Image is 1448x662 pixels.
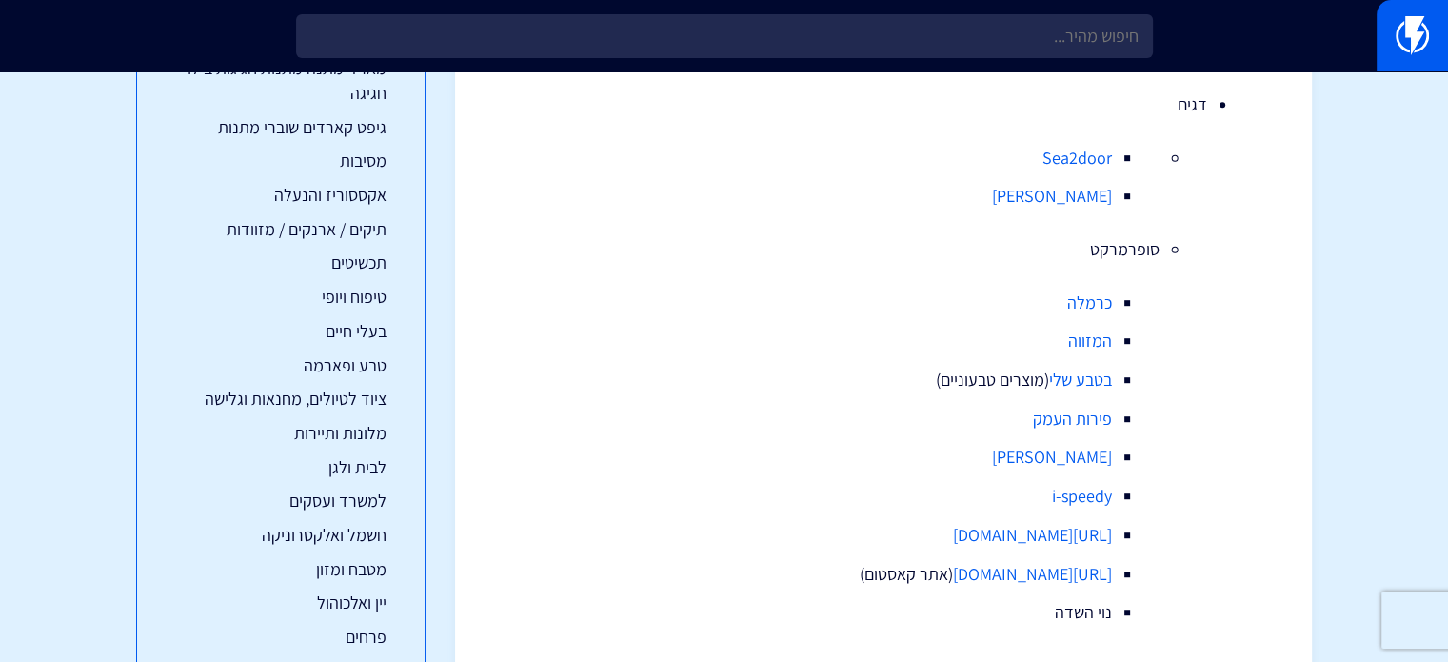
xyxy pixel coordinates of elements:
a: מטבח ומזון [175,557,387,582]
a: פירות העמק [1033,408,1112,430]
a: אקססוריז והנעלה [175,183,387,208]
a: [PERSON_NAME] [992,446,1112,468]
li: סופרמרקט [607,237,1160,625]
a: המזווה [1068,330,1112,351]
a: פרחים [175,625,387,650]
a: Sea2door [1042,147,1112,169]
a: גיפט קארדים שוברי מתנות [175,115,387,140]
li: (אתר קאסטום) [655,562,1112,587]
a: בעלי חיים [175,319,387,344]
input: חיפוש מהיר... [296,14,1153,58]
a: i-speedy [1052,485,1112,507]
a: תכשיטים [175,251,387,275]
a: טבע ופארמה [175,353,387,378]
a: חשמל ואלקטרוניקה [175,523,387,548]
a: לבית ולגן [175,455,387,480]
a: כרמלה [1067,291,1112,313]
a: בטבע שלי [1049,369,1112,391]
a: מלונות ותיירות [175,421,387,446]
a: [URL][DOMAIN_NAME] [953,563,1112,585]
a: [PERSON_NAME] [992,185,1112,207]
a: מארזי מתנה מתנות חגיגות בילוי חגיגה [175,56,387,105]
a: יין ואלכוהול [175,591,387,615]
a: ציוד לטיולים, מחנאות וגלישה [175,387,387,411]
a: מסיבות [175,149,387,173]
a: למשרד ועסקים [175,489,387,513]
li: נוי השדה [655,600,1112,625]
a: [URL][DOMAIN_NAME] [953,524,1112,546]
a: טיפוח ויופי [175,285,387,310]
a: תיקים / ארנקים / מזוודות [175,217,387,242]
li: (מוצרים טבעוניים) [655,368,1112,392]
